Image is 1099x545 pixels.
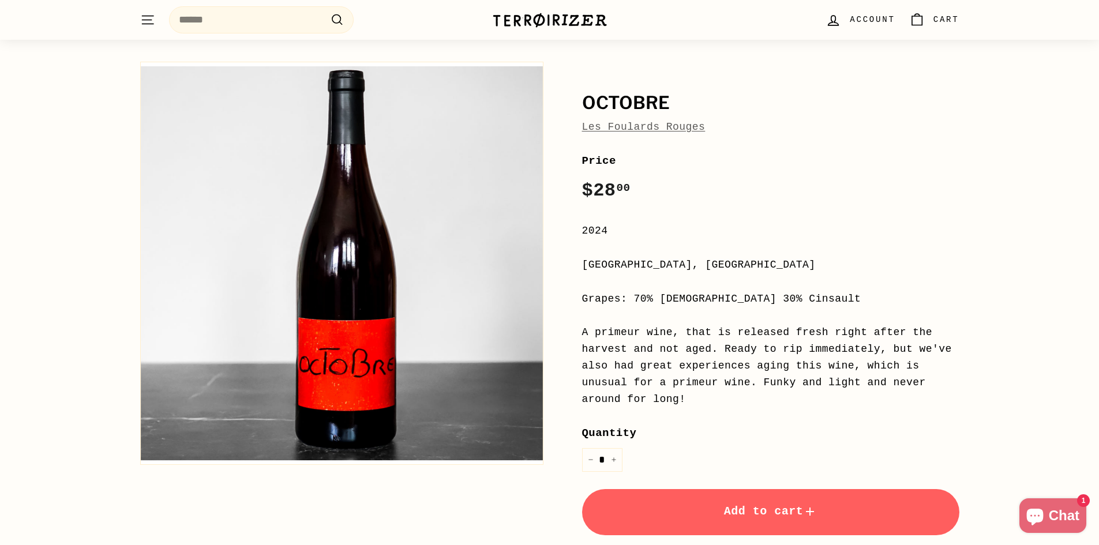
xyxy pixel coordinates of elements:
[1016,498,1090,536] inbox-online-store-chat: Shopify online store chat
[933,13,959,26] span: Cart
[850,13,895,26] span: Account
[582,324,959,407] div: A primeur wine, that is released fresh right after the harvest and not aged. Ready to rip immedia...
[582,291,959,307] div: Grapes: 70% [DEMOGRAPHIC_DATA] 30% Cinsault
[902,3,966,37] a: Cart
[582,257,959,273] div: [GEOGRAPHIC_DATA], [GEOGRAPHIC_DATA]
[582,448,622,472] input: quantity
[582,424,959,442] label: Quantity
[819,3,902,37] a: Account
[582,152,959,170] label: Price
[724,505,817,518] span: Add to cart
[582,448,599,472] button: Reduce item quantity by one
[582,93,959,113] h1: Octobre
[582,223,959,239] div: 2024
[582,121,706,133] a: Les Foulards Rouges
[616,182,630,194] sup: 00
[605,448,622,472] button: Increase item quantity by one
[582,489,959,535] button: Add to cart
[582,180,631,201] span: $28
